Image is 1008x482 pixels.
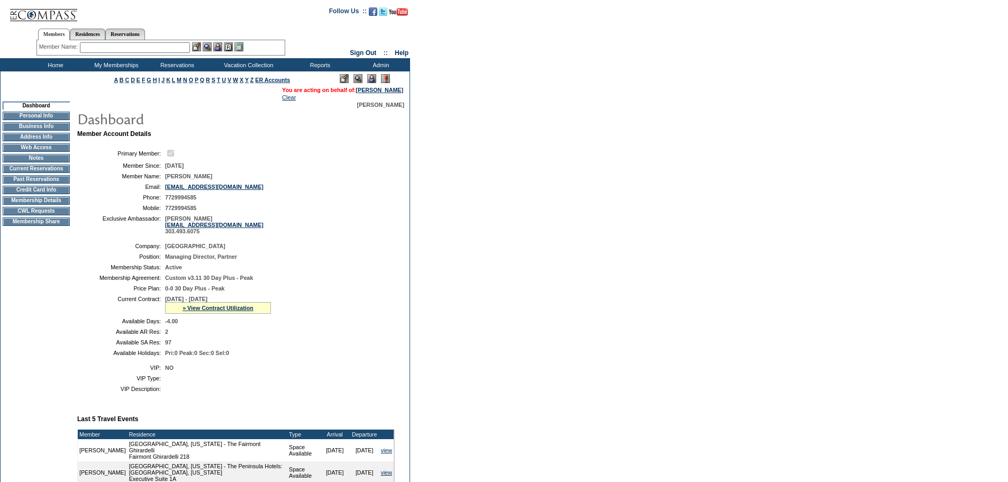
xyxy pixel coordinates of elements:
td: Available Holidays: [81,350,161,356]
a: Residences [70,29,105,40]
span: Managing Director, Partner [165,253,237,260]
a: U [222,77,226,83]
td: Primary Member: [81,148,161,158]
td: Position: [81,253,161,260]
a: H [153,77,157,83]
div: Member Name: [39,42,80,51]
td: Vacation Collection [206,58,288,71]
a: C [125,77,129,83]
td: VIP Description: [81,386,161,392]
td: Exclusive Ambassador: [81,215,161,234]
td: Member [78,430,128,439]
b: Member Account Details [77,130,151,138]
a: [PERSON_NAME] [356,87,403,93]
img: b_edit.gif [192,42,201,51]
a: O [189,77,193,83]
img: Impersonate [213,42,222,51]
a: T [217,77,221,83]
td: Residence [128,430,287,439]
img: Log Concern/Member Elevation [381,74,390,83]
span: NO [165,365,174,371]
td: Member Name: [81,173,161,179]
a: Sign Out [350,49,376,57]
td: Email: [81,184,161,190]
span: -4.00 [165,318,178,324]
a: R [206,77,210,83]
td: [DATE] [320,439,350,461]
td: Type [287,430,320,439]
td: Personal Info [3,112,70,120]
b: Last 5 Travel Events [77,415,138,423]
td: Space Available [287,439,320,461]
span: Custom v3.11 30 Day Plus - Peak [165,275,253,281]
td: Member Since: [81,162,161,169]
td: Notes [3,154,70,162]
td: Membership Details [3,196,70,205]
a: Y [245,77,249,83]
a: Subscribe to our YouTube Channel [389,11,408,17]
span: [PERSON_NAME] 303.493.6075 [165,215,264,234]
span: [PERSON_NAME] [357,102,404,108]
td: Membership Status: [81,264,161,270]
a: D [131,77,135,83]
td: [DATE] [350,439,379,461]
td: Follow Us :: [329,6,367,19]
td: My Memberships [85,58,146,71]
a: F [142,77,146,83]
td: Reservations [146,58,206,71]
span: 7729994585 [165,205,196,211]
img: pgTtlDashboard.gif [77,108,288,129]
a: B [120,77,124,83]
td: Arrival [320,430,350,439]
td: Membership Share [3,217,70,226]
a: X [240,77,243,83]
a: K [166,77,170,83]
a: Z [250,77,254,83]
a: » View Contract Utilization [183,305,253,311]
a: N [183,77,187,83]
span: [GEOGRAPHIC_DATA] [165,243,225,249]
img: View Mode [353,74,362,83]
td: Price Plan: [81,285,161,292]
img: Become our fan on Facebook [369,7,377,16]
img: Follow us on Twitter [379,7,387,16]
img: Edit Mode [340,74,349,83]
span: Pri:0 Peak:0 Sec:0 Sel:0 [165,350,229,356]
td: Dashboard [3,102,70,110]
a: view [381,447,392,453]
a: W [233,77,238,83]
td: Current Contract: [81,296,161,314]
img: b_calculator.gif [234,42,243,51]
img: Reservations [224,42,233,51]
td: Home [24,58,85,71]
a: V [228,77,231,83]
img: View [203,42,212,51]
span: 7729994585 [165,194,196,201]
td: Business Info [3,122,70,131]
a: P [195,77,198,83]
a: Follow us on Twitter [379,11,387,17]
span: [DATE] - [DATE] [165,296,207,302]
td: VIP: [81,365,161,371]
td: Available AR Res: [81,329,161,335]
span: 0-0 30 Day Plus - Peak [165,285,225,292]
a: Become our fan on Facebook [369,11,377,17]
td: [PERSON_NAME] [78,439,128,461]
span: 97 [165,339,171,345]
td: Membership Agreement: [81,275,161,281]
td: [GEOGRAPHIC_DATA], [US_STATE] - The Fairmont Ghirardelli Fairmont Ghirardelli 218 [128,439,287,461]
td: Reports [288,58,349,71]
a: S [212,77,215,83]
a: Help [395,49,408,57]
td: Web Access [3,143,70,152]
a: Q [200,77,204,83]
td: Available Days: [81,318,161,324]
a: ER Accounts [255,77,290,83]
a: [EMAIL_ADDRESS][DOMAIN_NAME] [165,222,264,228]
span: [DATE] [165,162,184,169]
a: [EMAIL_ADDRESS][DOMAIN_NAME] [165,184,264,190]
a: I [158,77,160,83]
td: Departure [350,430,379,439]
span: You are acting on behalf of: [282,87,403,93]
td: Phone: [81,194,161,201]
